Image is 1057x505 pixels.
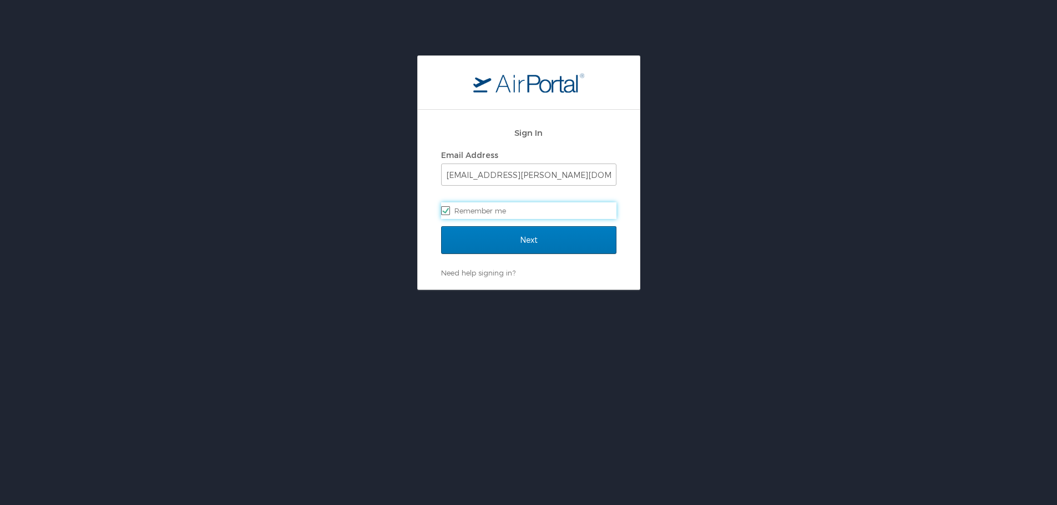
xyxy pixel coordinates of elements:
input: Next [441,226,616,254]
label: Email Address [441,150,498,160]
img: logo [473,73,584,93]
label: Remember me [441,202,616,219]
h2: Sign In [441,126,616,139]
a: Need help signing in? [441,268,515,277]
